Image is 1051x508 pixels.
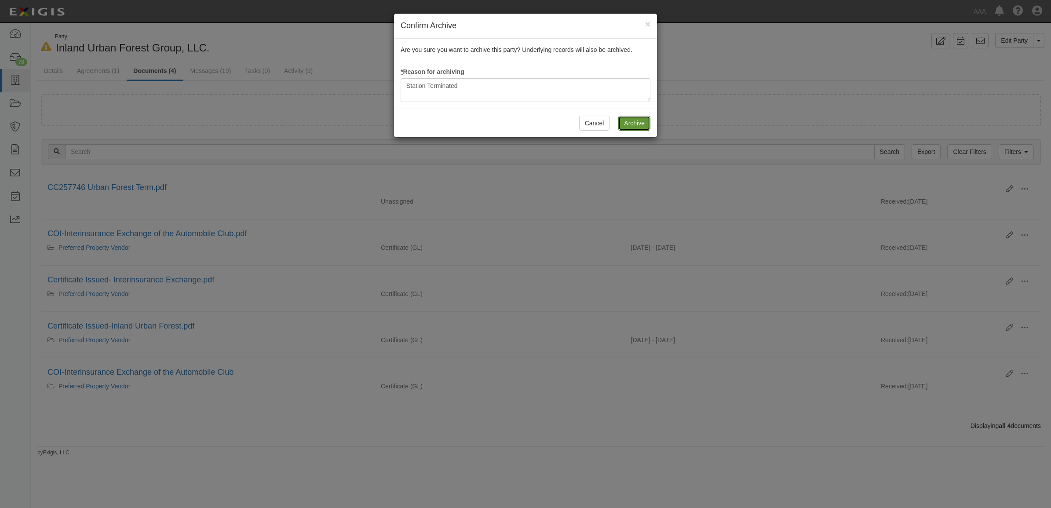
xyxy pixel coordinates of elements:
input: Archive [618,116,650,131]
h4: Confirm Archive [401,20,650,32]
abbr: required [401,68,403,75]
button: Close [645,19,650,29]
span: × [645,19,650,29]
button: Cancel [579,116,610,131]
label: Reason for archiving [401,67,464,76]
div: Are you sure you want to archive this party? Underlying records will also be archived. [394,39,657,109]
